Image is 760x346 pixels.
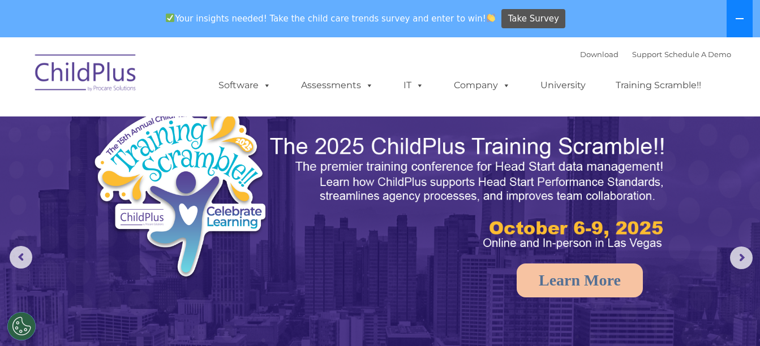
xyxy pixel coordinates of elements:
a: Training Scramble!! [604,74,712,97]
a: Schedule A Demo [664,50,731,59]
img: ChildPlus by Procare Solutions [29,46,143,103]
button: Cookies Settings [7,312,36,340]
a: Download [580,50,619,59]
font: | [580,50,731,59]
span: Take Survey [508,9,559,29]
img: ✅ [166,14,174,22]
a: Learn More [517,263,643,297]
a: IT [392,74,435,97]
a: Take Survey [501,9,565,29]
span: Phone number [157,121,205,129]
a: Company [443,74,522,97]
span: Last name [157,75,192,83]
a: Assessments [290,74,385,97]
span: Your insights needed! Take the child care trends survey and enter to win! [161,7,500,29]
a: Software [207,74,282,97]
img: 👏 [487,14,495,22]
a: University [529,74,597,97]
a: Support [632,50,662,59]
